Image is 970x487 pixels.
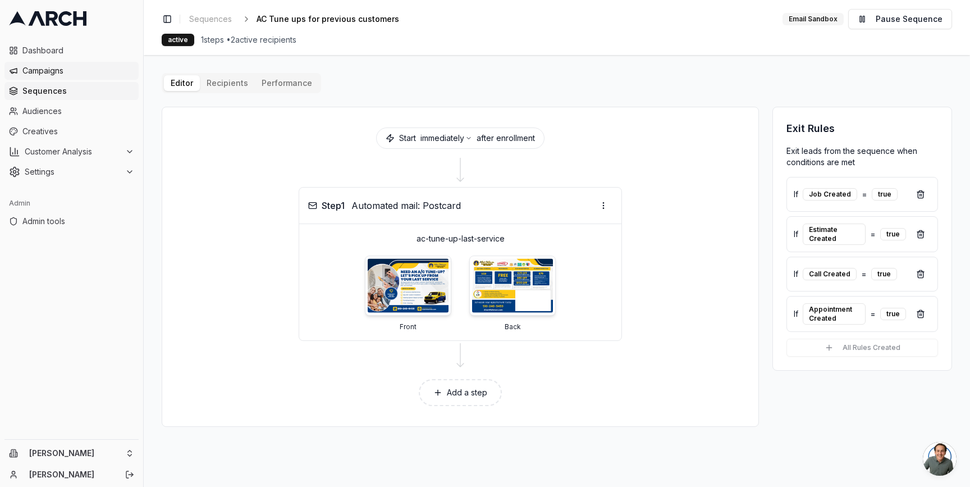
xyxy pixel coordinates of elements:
a: Admin tools [4,212,139,230]
span: AC Tune ups for previous customers [257,13,399,25]
span: Settings [25,166,121,177]
button: Recipients [200,75,255,91]
span: If [794,229,798,240]
span: 1 steps • 2 active recipients [201,34,296,45]
div: Estimate Created [803,224,866,245]
h3: Exit Rules [786,121,938,136]
button: [PERSON_NAME] [4,444,139,462]
div: Call Created [803,268,857,280]
p: ac-tune-up-last-service [308,233,612,244]
button: Settings [4,163,139,181]
a: Audiences [4,102,139,120]
span: If [794,308,798,320]
a: [PERSON_NAME] [29,469,113,480]
a: Open chat [923,442,957,476]
button: Customer Analysis [4,143,139,161]
div: active [162,34,194,46]
span: If [794,189,798,200]
span: = [862,189,867,200]
button: Pause Sequence [848,9,952,29]
p: Exit leads from the sequence when conditions are met [786,145,938,168]
span: = [870,308,876,320]
button: Editor [164,75,200,91]
span: [PERSON_NAME] [29,448,121,458]
span: Campaigns [22,65,134,76]
button: Add a step [419,379,502,406]
span: If [794,268,798,280]
div: true [880,228,906,240]
p: Back [505,322,521,331]
button: immediately [420,133,472,144]
a: Sequences [185,11,236,27]
div: true [880,308,906,320]
img: ac-tune-up-last-service - Front [368,258,449,313]
span: Sequences [22,85,134,97]
span: Step 1 [322,199,345,212]
span: = [870,229,876,240]
span: Admin tools [22,216,134,227]
span: Audiences [22,106,134,117]
div: Start after enrollment [376,128,545,149]
div: Appointment Created [803,303,866,325]
button: Performance [255,75,319,91]
div: Admin [4,194,139,212]
a: Dashboard [4,42,139,60]
nav: breadcrumb [185,11,417,27]
a: Campaigns [4,62,139,80]
span: Customer Analysis [25,146,121,157]
p: Front [400,322,417,331]
span: Sequences [189,13,232,25]
span: Dashboard [22,45,134,56]
span: Creatives [22,126,134,137]
a: Sequences [4,82,139,100]
span: Automated mail: Postcard [351,199,461,212]
div: Job Created [803,188,857,201]
div: true [871,268,897,280]
a: Creatives [4,122,139,140]
button: Log out [122,467,138,483]
img: ac-tune-up-last-service - Back [472,258,553,313]
span: = [861,268,867,280]
div: true [872,188,898,201]
div: Email Sandbox [783,13,844,25]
